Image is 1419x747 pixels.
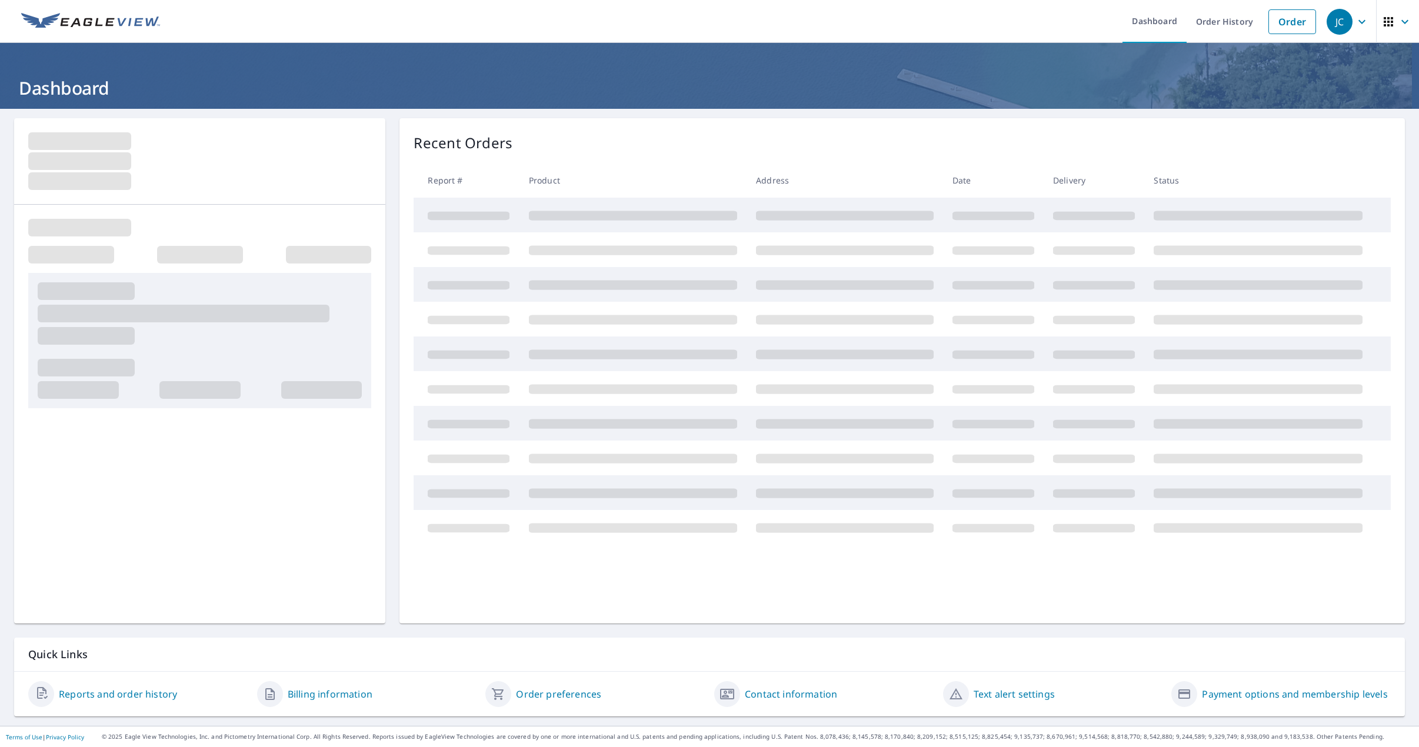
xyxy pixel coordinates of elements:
[943,163,1044,198] th: Date
[414,163,519,198] th: Report #
[1268,9,1316,34] a: Order
[6,733,42,741] a: Terms of Use
[1044,163,1144,198] th: Delivery
[414,132,512,154] p: Recent Orders
[745,687,837,701] a: Contact information
[14,76,1405,100] h1: Dashboard
[59,687,177,701] a: Reports and order history
[519,163,747,198] th: Product
[1202,687,1387,701] a: Payment options and membership levels
[1144,163,1372,198] th: Status
[288,687,372,701] a: Billing information
[516,687,601,701] a: Order preferences
[102,732,1413,741] p: © 2025 Eagle View Technologies, Inc. and Pictometry International Corp. All Rights Reserved. Repo...
[28,647,1391,662] p: Quick Links
[21,13,160,31] img: EV Logo
[1327,9,1353,35] div: JC
[46,733,84,741] a: Privacy Policy
[747,163,943,198] th: Address
[6,733,84,741] p: |
[974,687,1055,701] a: Text alert settings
